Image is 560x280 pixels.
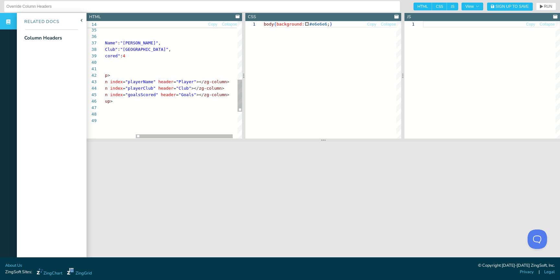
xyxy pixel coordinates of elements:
[110,92,123,97] span: index
[87,98,97,105] div: 46
[173,79,176,84] span: =
[208,22,217,26] span: Copy
[330,22,332,27] span: }
[87,79,97,85] div: 43
[87,66,97,72] div: 41
[158,86,173,91] span: header
[87,53,97,59] div: 39
[536,3,556,10] button: RUN
[87,27,97,33] div: 35
[264,22,274,27] span: body
[407,14,411,20] div: JS
[5,263,22,269] a: About Us
[520,269,534,275] a: Privacy
[539,21,555,28] button: Collapse
[204,79,227,84] span: zg-column
[173,86,176,91] span: =
[87,92,97,98] div: 45
[87,105,97,111] div: 47
[125,92,158,97] span: "goalsScored"
[17,19,59,25] div: Related Docs
[528,230,547,249] iframe: Toggle Customer Support
[404,21,414,28] div: 1
[176,79,196,84] span: "Player"
[544,5,552,8] span: RUN
[496,5,529,8] span: Sign Up to Save
[487,3,533,11] button: Sign Up to Save
[196,79,204,84] span: ></
[176,86,191,91] span: "Club"
[118,47,120,52] span: :
[245,21,255,28] div: 1
[222,86,224,91] span: >
[67,268,92,276] a: ZingGrid
[432,3,447,10] span: CSS
[526,22,535,26] span: Copy
[6,1,398,12] input: Untitled Demo
[208,21,218,28] button: Copy
[179,92,196,97] span: "Goals"
[227,92,229,97] span: >
[414,3,458,10] div: checkbox-group
[118,40,120,45] span: :
[125,86,156,91] span: "playerClub"
[87,59,97,66] div: 40
[87,85,97,92] div: 44
[87,118,97,124] div: 49
[204,92,227,97] span: zg-column
[478,263,555,269] div: © Copyright [DATE]-[DATE] ZingSoft, Inc.
[227,79,229,84] span: >
[414,3,432,10] span: HTML
[158,40,161,45] span: ,
[123,53,125,58] span: 4
[199,86,222,91] span: zg-column
[248,14,256,20] div: CSS
[5,269,32,275] span: ZingSoft Sites:
[191,86,199,91] span: ></
[447,3,458,10] span: JS
[544,269,555,275] a: Legal
[367,21,377,28] button: Copy
[176,92,179,97] span: =
[465,5,479,8] span: View
[327,22,330,27] span: ;
[274,22,277,27] span: {
[125,79,156,84] span: "playerName"
[169,47,171,52] span: ,
[123,79,125,84] span: =
[87,142,560,264] iframe: Your browser does not support iframes.
[539,269,540,275] span: |
[540,22,555,26] span: Collapse
[222,21,238,28] button: Collapse
[381,22,396,26] span: Collapse
[87,46,97,53] div: 38
[222,22,237,26] span: Collapse
[87,111,97,118] div: 48
[161,92,176,97] span: header
[87,40,97,46] div: 37
[276,22,304,27] span: background:
[108,73,110,78] span: >
[380,21,396,28] button: Collapse
[120,47,169,52] span: "[GEOGRAPHIC_DATA]"
[24,34,62,42] div: Column Headers
[123,92,125,97] span: =
[87,21,97,28] span: 14
[120,53,123,58] span: :
[89,14,101,20] div: HTML
[37,268,62,276] a: ZingChart
[158,79,173,84] span: header
[110,86,123,91] span: index
[110,99,113,104] span: >
[309,22,327,27] span: #e6e6e6
[87,33,97,40] div: 36
[120,40,158,45] span: "[PERSON_NAME]"
[110,79,123,84] span: index
[196,92,204,97] span: ></
[87,72,97,79] div: 42
[367,22,376,26] span: Copy
[123,86,125,91] span: =
[461,3,483,10] button: View
[526,21,535,28] button: Copy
